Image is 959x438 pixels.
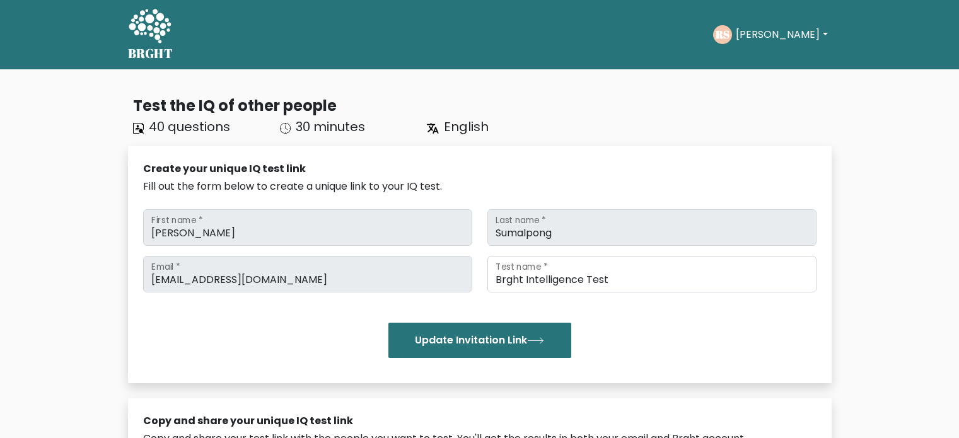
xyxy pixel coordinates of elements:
span: 40 questions [149,118,230,135]
button: [PERSON_NAME] [732,26,831,43]
div: Fill out the form below to create a unique link to your IQ test. [143,179,817,194]
input: Email [143,256,472,292]
input: Last name [487,209,817,246]
span: English [444,118,489,135]
div: Test the IQ of other people [133,95,832,117]
input: Test name [487,256,817,292]
div: Copy and share your unique IQ test link [143,413,817,429]
div: Create your unique IQ test link [143,161,817,176]
span: 30 minutes [296,118,365,135]
input: First name [143,209,472,246]
text: RS [715,27,729,42]
button: Update Invitation Link [388,323,571,358]
a: BRGHT [128,5,173,64]
h5: BRGHT [128,46,173,61]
